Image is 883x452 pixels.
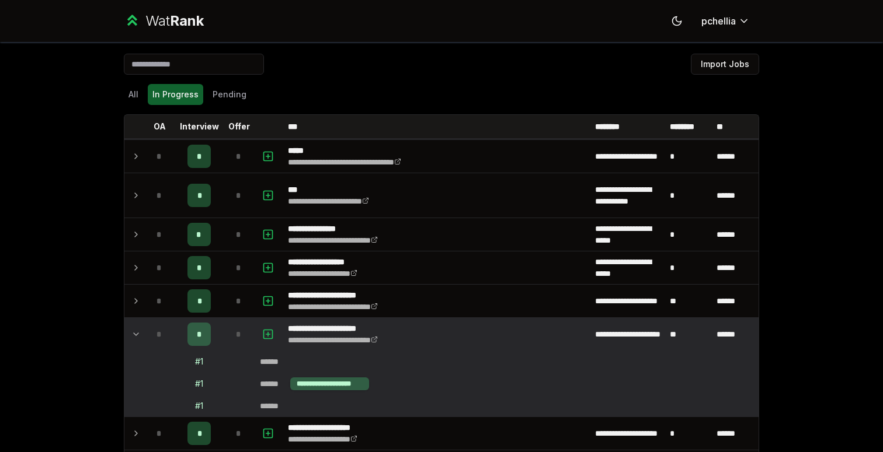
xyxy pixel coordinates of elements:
[148,84,203,105] button: In Progress
[124,12,204,30] a: WatRank
[691,54,759,75] button: Import Jobs
[145,12,204,30] div: Wat
[170,12,204,29] span: Rank
[701,14,736,28] span: pchellia
[124,84,143,105] button: All
[208,84,251,105] button: Pending
[195,356,203,367] div: # 1
[195,378,203,390] div: # 1
[228,121,250,132] p: Offer
[154,121,166,132] p: OA
[692,10,759,31] button: pchellia
[180,121,219,132] p: Interview
[195,400,203,412] div: # 1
